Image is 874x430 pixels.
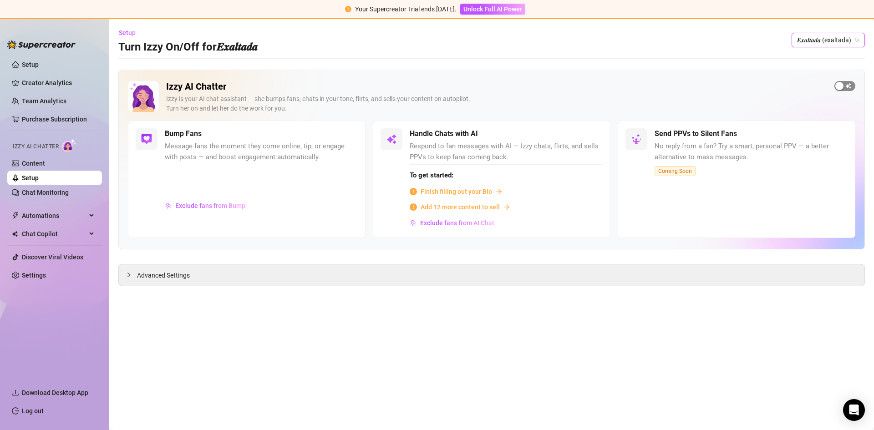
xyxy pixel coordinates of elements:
img: Chat Copilot [12,231,18,237]
img: AI Chatter [62,139,76,152]
h3: Turn Izzy On/Off for 𝑬𝒙𝒂𝒍𝒕𝒂𝒅𝒂 [118,40,258,55]
button: Exclude fans from AI Chat [410,216,495,230]
img: svg%3e [386,134,397,145]
span: Izzy AI Chatter [13,142,59,151]
a: Team Analytics [22,97,66,105]
div: Open Intercom Messenger [843,399,865,421]
span: Chat Copilot [22,227,86,241]
strong: To get started: [410,171,453,179]
button: Setup [118,25,143,40]
span: download [12,389,19,396]
span: Exclude fans from Bump [175,202,245,209]
span: Exclude fans from AI Chat [420,219,494,227]
a: Chat Monitoring [22,189,69,196]
h5: Bump Fans [165,128,202,139]
span: No reply from a fan? Try a smart, personal PPV — a better alternative to mass messages. [655,141,848,162]
h2: Izzy AI Chatter [166,81,827,92]
a: Content [22,160,45,167]
span: Coming Soon [655,166,696,176]
span: info-circle [410,203,417,211]
img: svg%3e [141,134,152,145]
span: 𝑬𝒙𝒂𝒍𝒕𝒂𝒅𝒂 (exaltada) [797,33,859,47]
span: Unlock Full AI Power [463,5,522,13]
span: thunderbolt [12,212,19,219]
img: logo-BBDzfeDw.svg [7,40,76,49]
a: Settings [22,272,46,279]
span: Message fans the moment they come online, tip, or engage with posts — and boost engagement automa... [165,141,358,162]
span: arrow-right [503,204,510,210]
a: Unlock Full AI Power [460,5,525,13]
button: Unlock Full AI Power [460,4,525,15]
span: collapsed [126,272,132,278]
a: Creator Analytics [22,76,95,90]
span: Finish filling out your Bio [421,187,492,197]
img: svg%3e [410,220,417,226]
a: Setup [22,61,39,68]
span: arrow-right [496,188,502,195]
div: collapsed [126,270,137,280]
div: Izzy is your AI chat assistant — she bumps fans, chats in your tone, flirts, and sells your conte... [166,94,827,113]
button: Exclude fans from Bump [165,198,246,213]
span: Automations [22,208,86,223]
img: svg%3e [631,134,642,145]
span: Add 12 more content to sell [421,202,500,212]
span: info-circle [410,188,417,195]
span: Download Desktop App [22,389,88,396]
span: Setup [119,29,136,36]
a: Log out [22,407,44,415]
a: Purchase Subscription [22,112,95,126]
span: Your Supercreator Trial ends [DATE]. [355,5,457,13]
h5: Send PPVs to Silent Fans [655,128,737,139]
a: Discover Viral Videos [22,253,83,261]
span: team [854,37,860,43]
span: exclamation-circle [345,6,351,12]
a: Setup [22,174,39,182]
span: Advanced Settings [137,270,190,280]
img: Izzy AI Chatter [128,81,159,112]
img: svg%3e [165,202,172,209]
span: Respond to fan messages with AI — Izzy chats, flirts, and sells PPVs to keep fans coming back. [410,141,603,162]
h5: Handle Chats with AI [410,128,478,139]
